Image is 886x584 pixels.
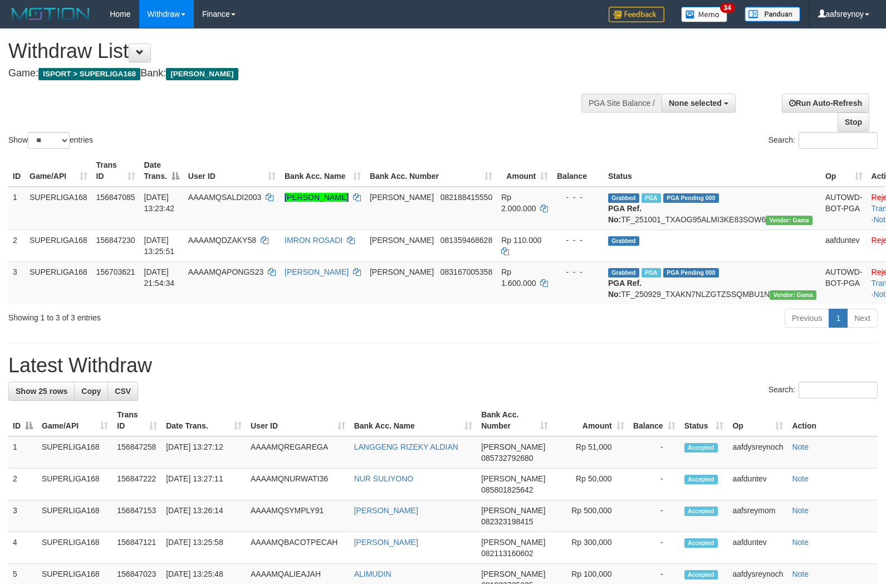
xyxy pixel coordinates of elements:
[629,405,680,436] th: Balance: activate to sort column ascending
[188,267,263,276] span: AAAAMQAPONGS23
[25,230,92,261] td: SUPERLIGA168
[370,267,434,276] span: [PERSON_NAME]
[8,155,25,187] th: ID
[370,193,434,202] span: [PERSON_NAME]
[37,469,112,500] td: SUPERLIGA168
[25,155,92,187] th: Game/API: activate to sort column ascending
[552,405,629,436] th: Amount: activate to sort column ascending
[481,538,545,547] span: [PERSON_NAME]
[720,3,735,13] span: 34
[604,187,821,230] td: TF_251001_TXAOG95ALMI3KE83SOW6
[370,236,434,245] span: [PERSON_NAME]
[629,500,680,532] td: -
[792,506,809,515] a: Note
[8,405,37,436] th: ID: activate to sort column descending
[184,155,280,187] th: User ID: activate to sort column ascending
[37,405,112,436] th: Game/API: activate to sort column ascending
[112,436,161,469] td: 156847258
[770,290,816,300] span: Vendor URL: https://trx31.1velocity.biz
[8,261,25,304] td: 3
[557,266,599,278] div: - - -
[354,442,458,451] a: LANGGENG RIZEKY ALDIAN
[81,387,101,396] span: Copy
[144,267,175,288] span: [DATE] 21:54:34
[680,405,728,436] th: Status: activate to sort column ascending
[481,570,545,578] span: [PERSON_NAME]
[642,268,661,278] span: Marked by aafchhiseyha
[821,155,867,187] th: Op: activate to sort column ascending
[8,382,75,401] a: Show 25 rows
[838,113,869,132] a: Stop
[604,261,821,304] td: TF_250929_TXAKN7NLZGTZSSQMBU1N
[792,570,809,578] a: Note
[728,500,787,532] td: aafsreymom
[608,268,639,278] span: Grabbed
[557,192,599,203] div: - - -
[829,309,848,328] a: 1
[684,507,718,516] span: Accepted
[28,132,70,149] select: Showentries
[8,230,25,261] td: 2
[161,436,246,469] td: [DATE] 13:27:12
[608,279,642,299] b: PGA Ref. No:
[768,132,878,149] label: Search:
[681,7,728,22] img: Button%20Memo.svg
[440,193,492,202] span: Copy 082188415550 to clipboard
[481,549,533,558] span: Copy 082113160602 to clipboard
[280,155,365,187] th: Bank Acc. Name: activate to sort column ascending
[144,236,175,256] span: [DATE] 13:25:51
[285,236,342,245] a: IMRON ROSADI
[37,500,112,532] td: SUPERLIGA168
[96,267,135,276] span: 156703621
[38,68,140,80] span: ISPORT > SUPERLIGA168
[663,193,719,203] span: PGA Pending
[501,267,536,288] span: Rp 1.600.000
[669,99,722,108] span: None selected
[8,436,37,469] td: 1
[501,193,536,213] span: Rp 2.000.000
[166,68,238,80] span: [PERSON_NAME]
[8,6,93,22] img: MOTION_logo.png
[501,236,541,245] span: Rp 110.000
[608,193,639,203] span: Grabbed
[766,216,812,225] span: Vendor URL: https://trx31.1velocity.biz
[112,469,161,500] td: 156847222
[728,469,787,500] td: aafduntev
[684,443,718,452] span: Accepted
[354,474,414,483] a: NUR SULIYONO
[8,308,361,323] div: Showing 1 to 3 of 3 entries
[629,469,680,500] td: -
[8,40,580,62] h1: Withdraw List
[8,500,37,532] td: 3
[285,267,349,276] a: [PERSON_NAME]
[684,475,718,484] span: Accepted
[552,436,629,469] td: Rp 51,000
[728,436,787,469] td: aafdysreynoch
[821,230,867,261] td: aafduntev
[246,436,350,469] td: AAAAMQREGAREGA
[354,570,391,578] a: ALIMUDIN
[440,236,492,245] span: Copy 081359468628 to clipboard
[792,538,809,547] a: Note
[557,235,599,246] div: - - -
[552,500,629,532] td: Rp 500,000
[188,193,262,202] span: AAAAMQSALDI2003
[481,485,533,494] span: Copy 085801825642 to clipboard
[8,68,580,79] h4: Game: Bank:
[285,193,349,202] a: [PERSON_NAME]
[440,267,492,276] span: Copy 083167005358 to clipboard
[609,7,664,22] img: Feedback.jpg
[642,193,661,203] span: Marked by aafheankoy
[481,506,545,515] span: [PERSON_NAME]
[92,155,140,187] th: Trans ID: activate to sort column ascending
[684,538,718,548] span: Accepted
[246,405,350,436] th: User ID: activate to sort column ascending
[96,193,135,202] span: 156847085
[481,517,533,526] span: Copy 082323198415 to clipboard
[37,436,112,469] td: SUPERLIGA168
[354,538,418,547] a: [PERSON_NAME]
[37,532,112,564] td: SUPERLIGA168
[663,268,719,278] span: PGA Pending
[604,155,821,187] th: Status
[112,500,161,532] td: 156847153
